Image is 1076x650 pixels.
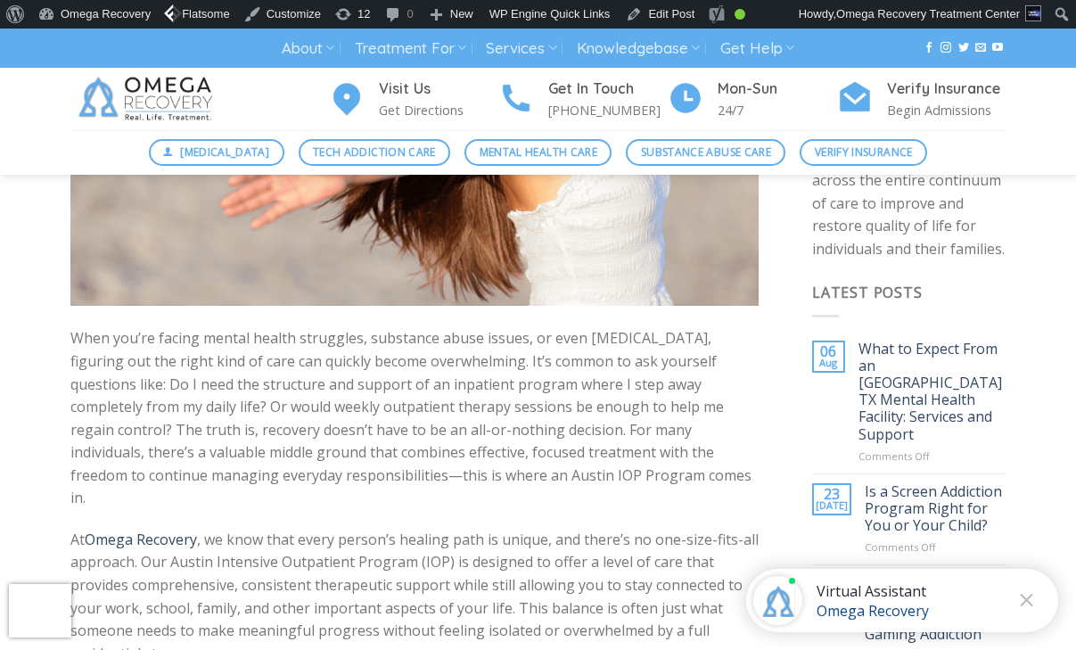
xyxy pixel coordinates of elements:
[858,449,930,463] span: Comments Off
[498,78,668,121] a: Get In Touch [PHONE_NUMBER]
[9,584,71,638] iframe: reCAPTCHA
[975,42,986,54] a: Send us an email
[641,144,771,160] span: Substance Abuse Care
[313,144,436,160] span: Tech Addiction Care
[812,283,923,302] span: Latest Posts
[355,32,466,65] a: Treatment For
[887,100,1006,120] p: Begin Admissions
[836,7,1020,21] span: Omega Recovery Treatment Center
[379,78,498,101] h4: Visit Us
[718,78,837,101] h4: Mon-Sun
[70,328,752,507] span: When you’re facing mental health struggles, substance abuse issues, or even [MEDICAL_DATA], figur...
[149,139,284,166] a: [MEDICAL_DATA]
[85,530,197,549] a: Omega Recovery
[577,32,700,65] a: Knowledgebase
[720,32,794,65] a: Get Help
[837,78,1006,121] a: Verify Insurance Begin Admissions
[626,139,785,166] a: Substance Abuse Care
[548,78,668,101] h4: Get In Touch
[992,42,1003,54] a: Follow on YouTube
[924,42,934,54] a: Follow on Facebook
[299,139,451,166] a: Tech Addiction Care
[282,32,334,65] a: About
[180,144,269,160] span: [MEDICAL_DATA]
[329,78,498,121] a: Visit Us Get Directions
[887,78,1006,101] h4: Verify Insurance
[70,530,85,549] span: At
[858,341,1006,443] a: What to Expect From an [GEOGRAPHIC_DATA] TX Mental Health Facility: Services and Support
[486,32,556,65] a: Services
[865,540,936,554] span: Comments Off
[70,68,226,130] img: Omega Recovery
[735,9,745,20] div: Good
[548,100,668,120] p: [PHONE_NUMBER]
[464,139,612,166] a: Mental Health Care
[865,574,1006,643] a: How to Recognize the Need for Treatments for Gaming Addiction
[815,144,913,160] span: Verify Insurance
[812,124,1006,261] p: Our evidence-based programs are delivered across the entire continuum of care to improve and rest...
[800,139,927,166] a: Verify Insurance
[379,100,498,120] p: Get Directions
[940,42,951,54] a: Follow on Instagram
[865,483,1006,535] a: Is a Screen Addiction Program Right for You or Your Child?
[480,144,597,160] span: Mental Health Care
[958,42,969,54] a: Follow on Twitter
[718,100,837,120] p: 24/7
